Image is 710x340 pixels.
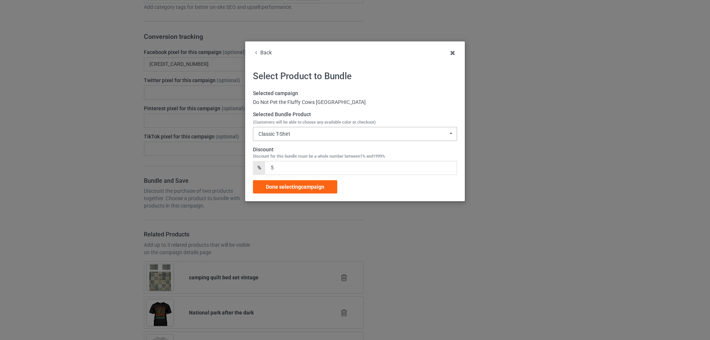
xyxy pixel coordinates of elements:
div: Classic T-Shirt [258,131,290,137]
span: (Customers will be able to choose any available color at checkout) [253,120,376,125]
span: Done selecting campaign [266,184,324,190]
div: Back [253,49,457,57]
label: Selected Bundle Product [253,111,457,125]
div: Do Not Pet the Fluffy Cows [GEOGRAPHIC_DATA] [253,99,457,106]
div: % [253,161,265,175]
h2: Select Product to Bundle [253,71,457,82]
label: Selected campaign [253,90,457,97]
label: Discount [253,146,457,159]
span: Discount for this bundle must be a whole number between 1 % and 1999 % [253,154,385,159]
